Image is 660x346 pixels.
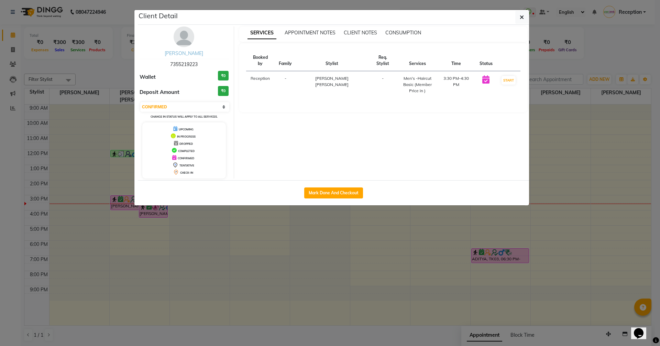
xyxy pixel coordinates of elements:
[180,171,193,174] span: CHECK-IN
[140,88,179,96] span: Deposit Amount
[304,187,363,198] button: Mark Done And Checkout
[285,30,335,36] span: APPOINTMENT NOTES
[246,50,275,71] th: Booked by
[385,30,421,36] span: CONSUMPTION
[140,73,156,81] span: Wallet
[275,71,296,98] td: -
[151,115,218,118] small: Change in status will apply to all services.
[179,164,194,167] span: TENTATIVE
[177,135,196,138] span: IN PROGRESS
[246,71,275,98] td: Reception
[475,50,497,71] th: Status
[139,11,178,21] h5: Client Detail
[179,142,193,145] span: DROPPED
[437,50,475,71] th: Time
[315,76,349,87] span: [PERSON_NAME] [PERSON_NAME]
[398,50,437,71] th: Services
[170,61,198,67] span: 7355219223
[178,149,195,153] span: COMPLETED
[437,71,475,98] td: 3:30 PM-4:30 PM
[275,50,296,71] th: Family
[368,71,398,98] td: -
[502,76,516,85] button: START
[218,71,229,81] h3: ₹0
[178,156,194,160] span: CONFIRMED
[344,30,377,36] span: CLIENT NOTES
[179,128,194,131] span: UPCOMING
[247,27,276,39] span: SERVICES
[631,318,653,339] iframe: chat widget
[165,50,203,56] a: [PERSON_NAME]
[174,26,194,47] img: avatar
[368,50,398,71] th: Req. Stylist
[402,75,433,94] div: Men's -Haircut Basic (Member Price in )
[218,86,229,96] h3: ₹0
[296,50,368,71] th: Stylist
